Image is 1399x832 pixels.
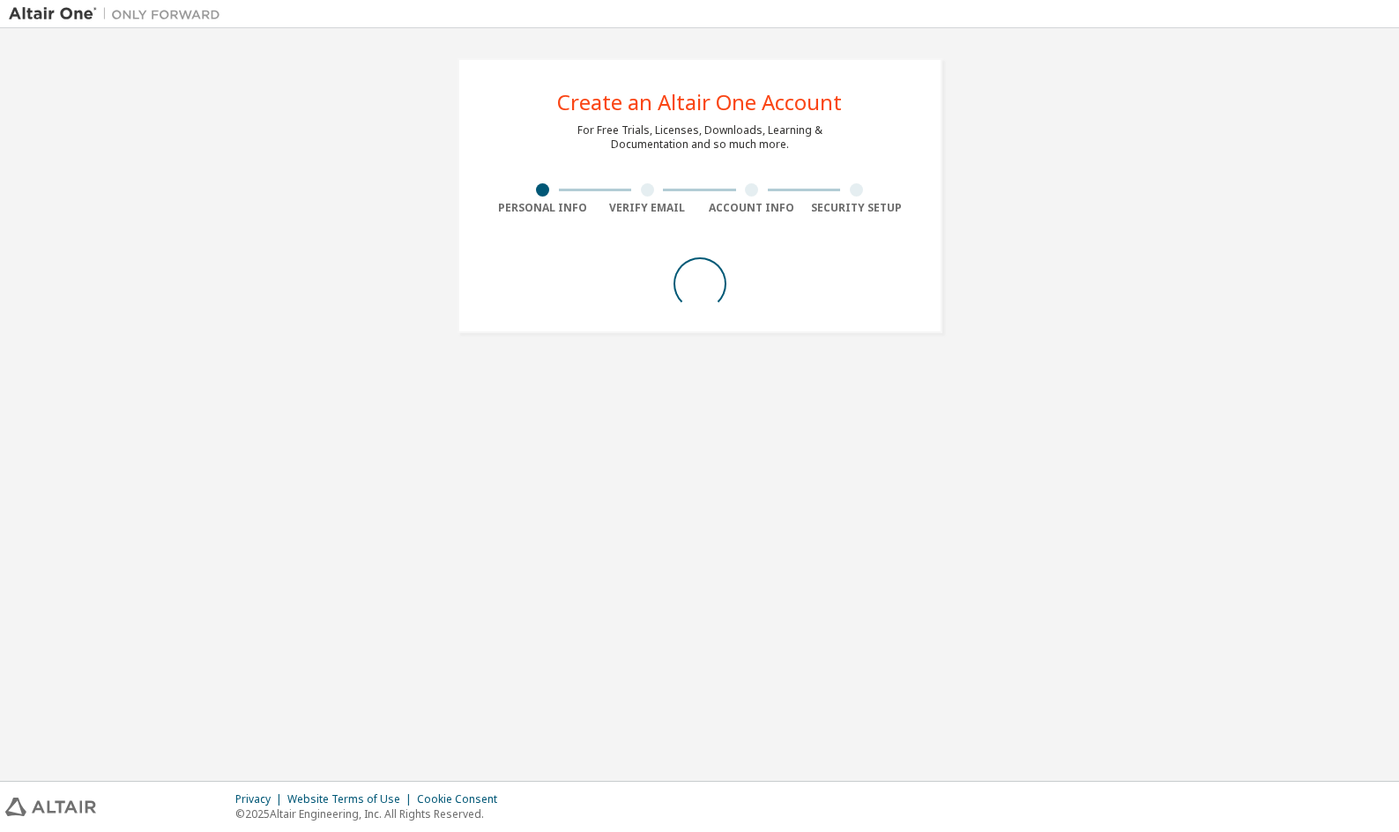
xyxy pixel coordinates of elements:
[595,201,700,215] div: Verify Email
[9,5,229,23] img: Altair One
[417,792,508,806] div: Cookie Consent
[491,201,596,215] div: Personal Info
[235,792,287,806] div: Privacy
[557,92,842,113] div: Create an Altair One Account
[287,792,417,806] div: Website Terms of Use
[804,201,909,215] div: Security Setup
[577,123,822,152] div: For Free Trials, Licenses, Downloads, Learning & Documentation and so much more.
[700,201,805,215] div: Account Info
[235,806,508,821] p: © 2025 Altair Engineering, Inc. All Rights Reserved.
[5,798,96,816] img: altair_logo.svg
